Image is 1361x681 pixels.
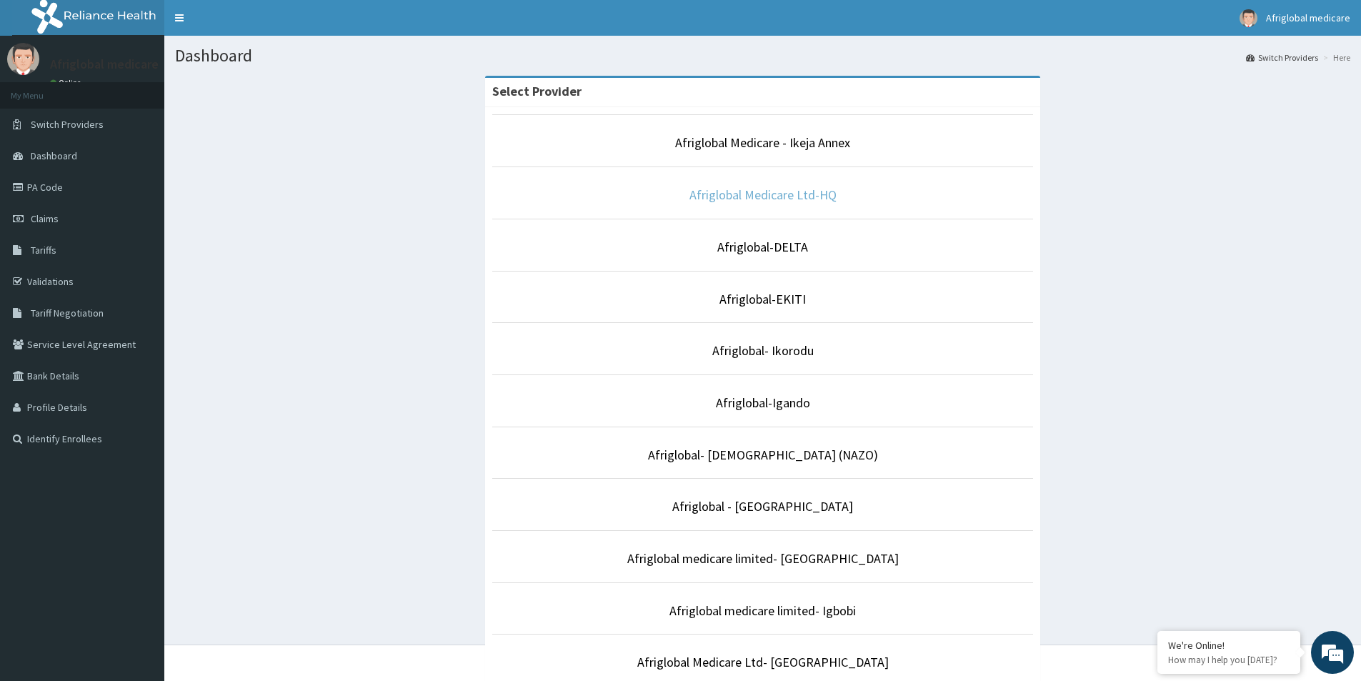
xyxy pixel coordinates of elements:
a: Switch Providers [1246,51,1318,64]
a: Afriglobal medicare limited- Igbobi [669,602,856,619]
span: Afriglobal medicare [1266,11,1350,24]
p: How may I help you today? [1168,654,1290,666]
a: Afriglobal-DELTA [717,239,808,255]
a: Afriglobal-EKITI [719,291,806,307]
a: Afriglobal- Ikorodu [712,342,814,359]
img: User Image [7,43,39,75]
strong: Select Provider [492,83,582,99]
a: Online [50,78,84,88]
span: We're online! [83,180,197,324]
textarea: Type your message and hit 'Enter' [7,390,272,440]
a: Afriglobal - [GEOGRAPHIC_DATA] [672,498,853,515]
a: Afriglobal Medicare Ltd- [GEOGRAPHIC_DATA] [637,654,889,670]
img: d_794563401_company_1708531726252_794563401 [26,71,58,107]
span: Switch Providers [31,118,104,131]
span: Tariffs [31,244,56,257]
div: We're Online! [1168,639,1290,652]
span: Claims [31,212,59,225]
a: Afriglobal-Igando [716,394,810,411]
li: Here [1320,51,1350,64]
a: Afriglobal- [DEMOGRAPHIC_DATA] (NAZO) [648,447,878,463]
a: Afriglobal Medicare Ltd-HQ [689,187,837,203]
div: Minimize live chat window [234,7,269,41]
span: Tariff Negotiation [31,307,104,319]
h1: Dashboard [175,46,1350,65]
a: Afriglobal medicare limited- [GEOGRAPHIC_DATA] [627,550,899,567]
img: User Image [1240,9,1257,27]
p: Afriglobal medicare [50,58,159,71]
span: Dashboard [31,149,77,162]
div: Chat with us now [74,80,240,99]
a: Afriglobal Medicare - Ikeja Annex [675,134,850,151]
